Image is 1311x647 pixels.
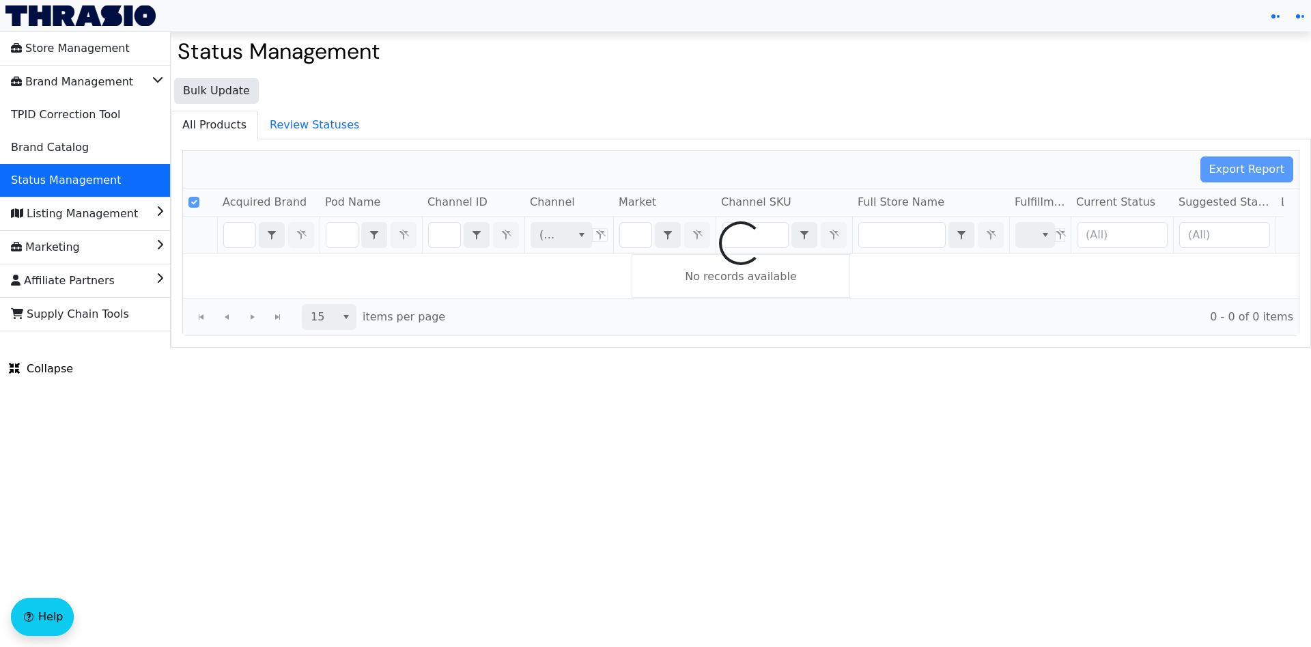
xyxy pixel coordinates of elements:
span: Marketing [11,236,80,258]
button: Bulk Update [174,78,259,104]
span: TPID Correction Tool [11,104,120,126]
span: Brand Catalog [11,137,89,159]
span: Listing Management [11,203,138,225]
span: Bulk Update [183,83,250,99]
span: Store Management [11,38,130,59]
span: Help [38,609,63,625]
span: Supply Chain Tools [11,303,129,325]
span: All Products [171,111,257,139]
span: Review Statuses [259,111,370,139]
span: Brand Management [11,71,133,93]
button: Help floatingactionbutton [11,598,74,636]
span: Collapse [9,361,73,377]
span: Affiliate Partners [11,270,115,292]
span: Status Management [11,169,121,191]
h2: Status Management [178,38,1304,64]
img: Thrasio Logo [5,5,156,26]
